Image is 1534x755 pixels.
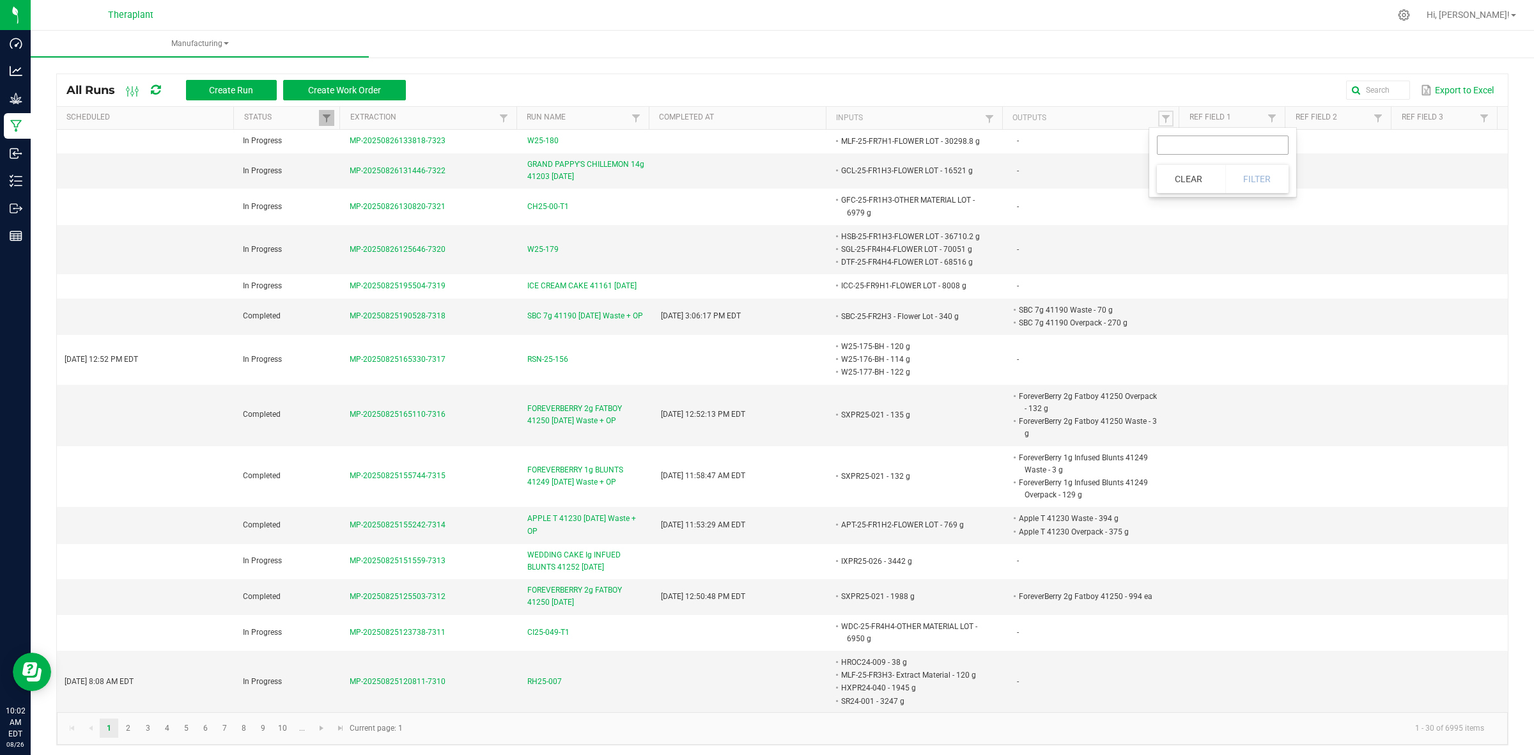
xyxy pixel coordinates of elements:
span: [DATE] 12:52 PM EDT [65,355,138,364]
a: Run NameSortable [527,113,628,123]
li: MLF-25-FR7H1-FLOWER LOT - 30298.8 g [839,135,982,148]
button: Export to Excel [1418,79,1497,101]
span: Go to the next page [316,723,327,733]
span: MP-20250825155242-7314 [350,520,445,529]
li: SXPR25-021 - 135 g [839,409,982,421]
inline-svg: Manufacturing [10,120,22,132]
span: Completed [243,592,281,601]
span: [DATE] 3:06:17 PM EDT [661,311,741,320]
a: ScheduledSortable [66,113,229,123]
inline-svg: Inbound [10,147,22,160]
span: MP-20250825195504-7319 [350,281,445,290]
a: Filter [319,110,334,126]
a: ExtractionSortable [350,113,496,123]
td: - [1009,153,1188,189]
td: - [1009,274,1188,298]
span: RSN-25-156 [527,354,568,366]
a: Page 6 [196,719,215,738]
kendo-pager: Current page: 1 [57,712,1508,745]
a: Page 7 [215,719,234,738]
span: Manufacturing [31,38,369,49]
span: In Progress [243,202,282,211]
li: ForeverBerry 1g Infused Blunts 41249 Waste - 3 g [1017,451,1159,476]
span: MP-20250825151559-7313 [350,556,445,565]
span: Go to the last page [336,723,346,733]
span: In Progress [243,677,282,686]
a: Filter [1370,110,1386,126]
span: MP-20250826131446-7322 [350,166,445,175]
a: StatusSortable [244,113,319,123]
inline-svg: Outbound [10,202,22,215]
a: Filter [982,111,997,127]
a: Filter [1476,110,1492,126]
li: SBC 7g 41190 Overpack - 270 g [1017,316,1159,329]
td: - [1009,225,1188,275]
li: ForeverBerry 1g Infused Blunts 41249 Overpack - 129 g [1017,476,1159,501]
li: HXPR24-040 - 1945 g [839,681,982,694]
a: Filter [496,110,511,126]
li: APT-25-FR1H2-FLOWER LOT - 769 g [839,518,982,531]
a: Page 4 [158,719,176,738]
a: Page 1 [100,719,118,738]
li: SR24-001 - 3247 g [839,695,982,708]
div: All Runs [66,79,415,101]
input: Search [1346,81,1410,100]
span: Hi, [PERSON_NAME]! [1427,10,1510,20]
span: W25-180 [527,135,559,147]
li: ForeverBerry 2g Fatboy 41250 Overpack - 132 g [1017,390,1159,415]
li: HROC24-009 - 38 g [839,656,982,669]
a: Filter [1158,111,1174,127]
li: DTF-25-FR4H4-FLOWER LOT - 68516 g [839,256,982,269]
span: MP-20250825165110-7316 [350,410,445,419]
span: Theraplant [108,10,153,20]
a: Page 10 [274,719,292,738]
a: Page 9 [254,719,272,738]
span: MP-20250825155744-7315 [350,471,445,480]
li: SBC 7g 41190 Waste - 70 g [1017,304,1159,316]
li: ForeverBerry 2g Fatboy 41250 - 994 ea [1017,590,1159,603]
span: [DATE] 11:53:29 AM EDT [661,520,745,529]
span: MP-20250825123738-7311 [350,628,445,637]
a: Page 8 [235,719,253,738]
td: - [1009,189,1188,224]
span: In Progress [243,136,282,145]
p: 08/26 [6,740,25,749]
li: W25-176-BH - 114 g [839,353,982,366]
span: SBC 7g 41190 [DATE] Waste + OP [527,310,643,322]
li: SGL-25-FR4H4-FLOWER LOT - 70051 g [839,243,982,256]
kendo-pager-info: 1 - 30 of 6995 items [410,718,1494,739]
span: MP-20250825190528-7318 [350,311,445,320]
span: Completed [243,311,281,320]
span: [DATE] 12:52:13 PM EDT [661,410,745,419]
button: Create Work Order [283,80,406,100]
inline-svg: Grow [10,92,22,105]
span: MP-20250826133818-7323 [350,136,445,145]
inline-svg: Analytics [10,65,22,77]
a: Page 3 [139,719,157,738]
li: SBC-25-FR2H3 - Flower Lot - 340 g [839,310,982,323]
li: W25-177-BH - 122 g [839,366,982,378]
span: Completed [243,471,281,480]
li: IXPR25-026 - 3442 g [839,555,982,568]
a: Page 11 [293,719,311,738]
span: Completed [243,410,281,419]
span: APPLE T 41230 [DATE] Waste + OP [527,513,646,537]
span: W25-179 [527,244,559,256]
li: GFC-25-FR1H3-OTHER MATERIAL LOT - 6979 g [839,194,982,219]
a: Go to the last page [331,719,350,738]
span: In Progress [243,245,282,254]
li: ForeverBerry 2g Fatboy 41250 Waste - 3 g [1017,415,1159,440]
th: Inputs [826,107,1002,130]
a: Filter [628,110,644,126]
span: In Progress [243,355,282,364]
a: Go to the next page [313,719,331,738]
span: WEDDING CAKE Ig INFUED BLUNTS 41252 [DATE] [527,549,646,573]
span: MP-20250825125503-7312 [350,592,445,601]
li: Apple T 41230 Waste - 394 g [1017,512,1159,525]
span: Create Run [209,85,253,95]
iframe: Resource center [13,653,51,691]
button: Create Run [186,80,277,100]
li: SXPR25-021 - 1988 g [839,590,982,603]
div: Manage settings [1396,9,1412,21]
inline-svg: Inventory [10,175,22,187]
